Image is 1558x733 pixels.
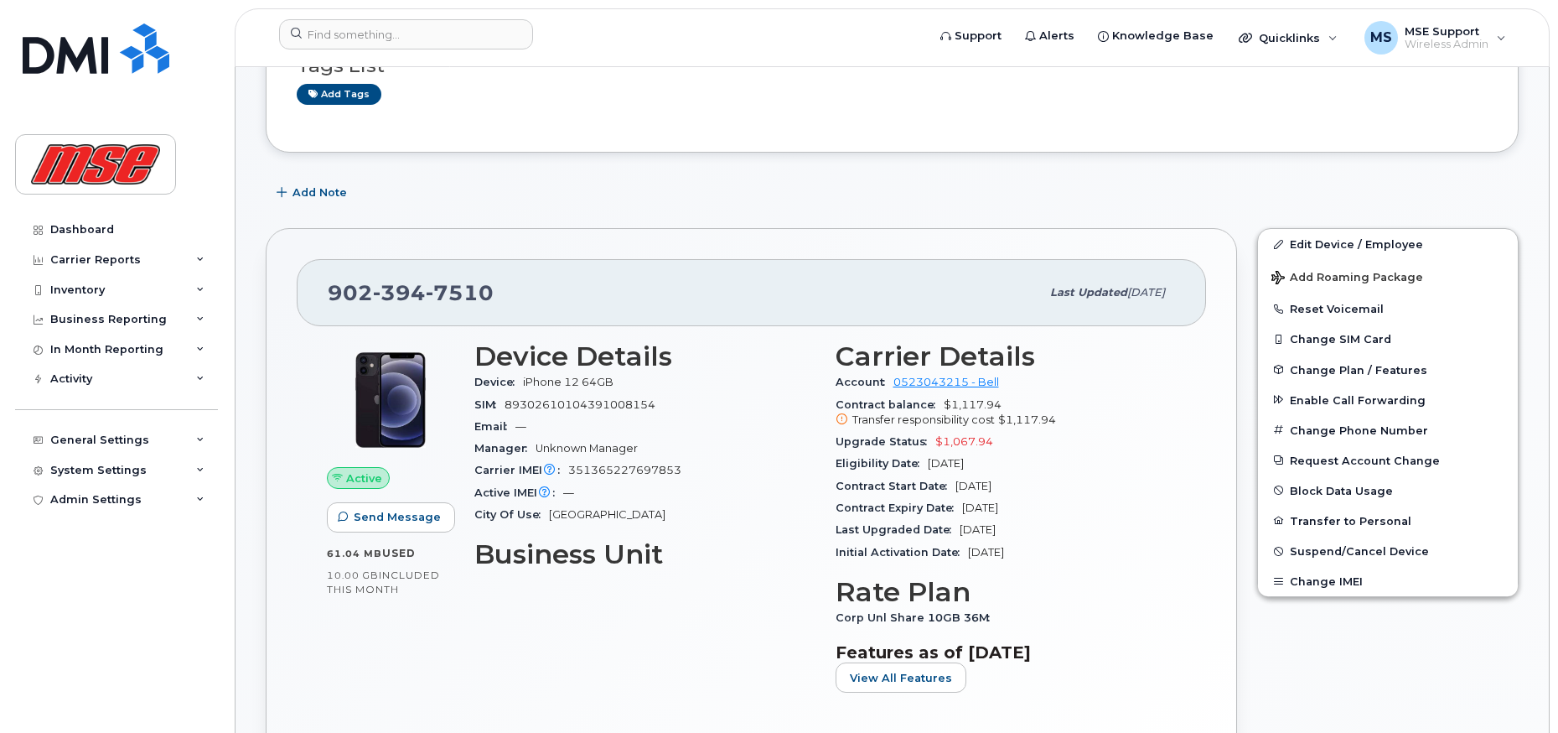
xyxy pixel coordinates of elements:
[955,480,991,492] span: [DATE]
[955,28,1002,44] span: Support
[515,420,526,433] span: —
[836,642,1177,663] h3: Features as of [DATE]
[836,435,935,448] span: Upgrade Status
[1258,476,1518,506] button: Block Data Usage
[1258,566,1518,596] button: Change IMEI
[549,508,665,521] span: [GEOGRAPHIC_DATA]
[929,19,1013,53] a: Support
[1290,363,1427,376] span: Change Plan / Features
[474,486,563,499] span: Active IMEI
[1258,385,1518,415] button: Enable Call Forwarding
[1258,229,1518,259] a: Edit Device / Employee
[1258,506,1518,536] button: Transfer to Personal
[836,611,998,624] span: Corp Unl Share 10GB 36M
[962,502,998,514] span: [DATE]
[836,502,962,514] span: Contract Expiry Date
[1405,24,1488,38] span: MSE Support
[1258,536,1518,566] button: Suspend/Cancel Device
[354,509,441,525] span: Send Message
[1258,355,1518,385] button: Change Plan / Features
[536,442,638,455] span: Unknown Manager
[935,435,993,448] span: $1,067.94
[836,457,928,470] span: Eligibility Date
[327,548,382,559] span: 61.04 MB
[297,55,1488,76] h3: Tags List
[474,464,568,476] span: Carrier IMEI
[836,376,893,388] span: Account
[836,398,1177,429] span: $1,117.94
[836,341,1177,372] h3: Carrier Details
[1290,393,1426,406] span: Enable Call Forwarding
[523,376,613,388] span: iPhone 12 64GB
[1127,286,1165,299] span: [DATE]
[928,457,964,470] span: [DATE]
[474,508,549,521] span: City Of Use
[1112,28,1214,44] span: Knowledge Base
[328,280,494,305] span: 902
[1258,415,1518,445] button: Change Phone Number
[1039,28,1074,44] span: Alerts
[893,376,999,388] a: 0523043215 - Bell
[474,420,515,433] span: Email
[1086,19,1225,53] a: Knowledge Base
[1290,545,1429,558] span: Suspend/Cancel Device
[1227,21,1349,55] div: Quicklinks
[568,464,681,476] span: 351365227697853
[1258,259,1518,294] button: Add Roaming Package
[474,376,523,388] span: Device
[836,577,1177,607] h3: Rate Plan
[1271,271,1423,287] span: Add Roaming Package
[836,398,944,411] span: Contract balance
[563,486,574,499] span: —
[852,413,995,426] span: Transfer responsibility cost
[1258,294,1518,324] button: Reset Voicemail
[474,341,815,372] h3: Device Details
[266,178,361,208] button: Add Note
[1258,324,1518,354] button: Change SIM Card
[505,398,655,411] span: 89302610104391008154
[850,670,952,686] span: View All Features
[327,569,379,581] span: 10.00 GB
[836,663,966,693] button: View All Features
[373,280,426,305] span: 394
[1013,19,1086,53] a: Alerts
[292,185,347,200] span: Add Note
[474,398,505,411] span: SIM
[279,19,533,49] input: Find something...
[1405,38,1488,51] span: Wireless Admin
[968,546,1004,559] span: [DATE]
[426,280,494,305] span: 7510
[327,502,455,533] button: Send Message
[1370,28,1392,48] span: MS
[474,539,815,569] h3: Business Unit
[836,480,955,492] span: Contract Start Date
[297,84,381,105] a: Add tags
[346,470,382,486] span: Active
[836,523,960,536] span: Last Upgraded Date
[1353,21,1518,55] div: MSE Support
[382,547,416,559] span: used
[960,523,996,536] span: [DATE]
[327,569,440,596] span: included this month
[836,546,968,559] span: Initial Activation Date
[1259,31,1320,44] span: Quicklinks
[340,350,441,450] img: iPhone_12.jpg
[1258,445,1518,476] button: Request Account Change
[474,442,536,455] span: Manager
[1050,286,1127,299] span: Last updated
[998,413,1056,426] span: $1,117.94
